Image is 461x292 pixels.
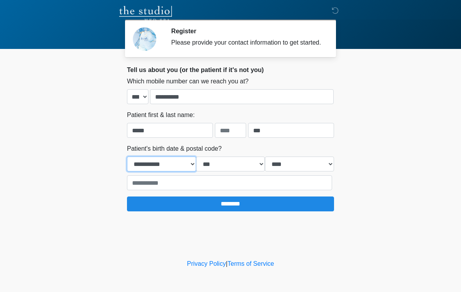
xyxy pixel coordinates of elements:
[171,27,322,35] h2: Register
[226,260,227,267] a: |
[127,77,248,86] label: Which mobile number can we reach you at?
[127,66,334,74] h2: Tell us about you (or the patient if it's not you)
[171,38,322,47] div: Please provide your contact information to get started.
[133,27,156,51] img: Agent Avatar
[187,260,226,267] a: Privacy Policy
[127,144,222,153] label: Patient's birth date & postal code?
[127,110,195,120] label: Patient first & last name:
[227,260,274,267] a: Terms of Service
[119,6,172,22] img: The Studio Med Spa Logo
